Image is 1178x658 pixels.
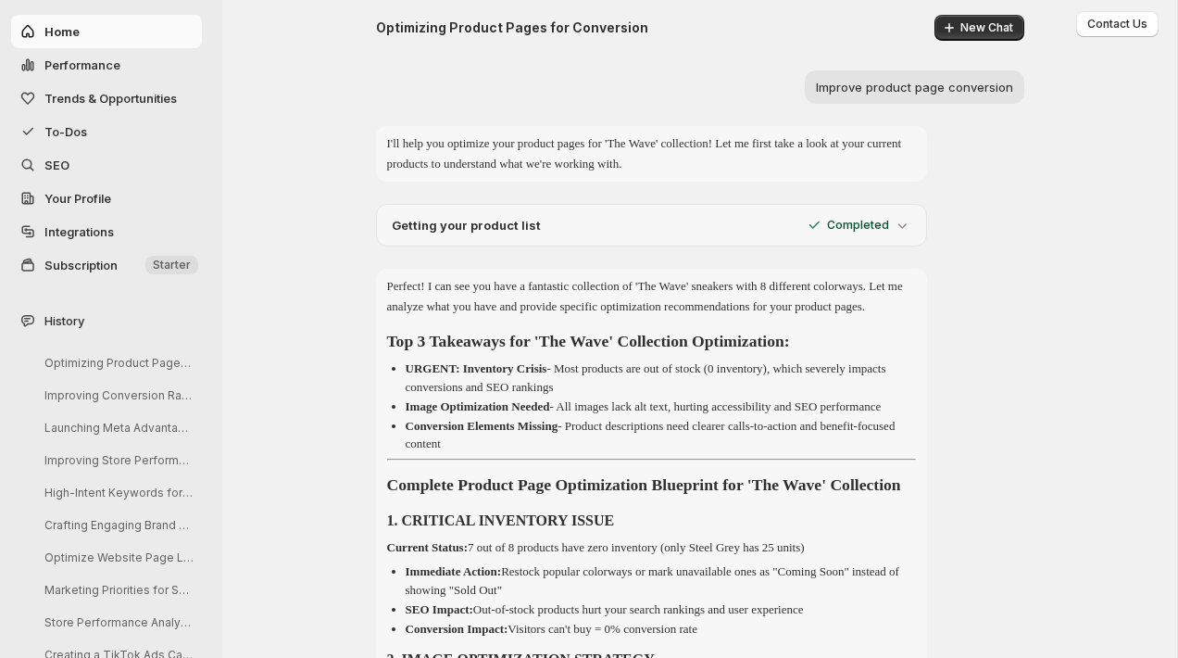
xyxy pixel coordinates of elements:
[11,148,202,182] a: SEO
[376,19,648,37] h2: Optimizing Product Pages for Conversion
[11,82,202,115] button: Trends & Opportunities
[30,576,206,604] button: Marketing Priorities for Sales Reactivation
[44,24,80,39] span: Home
[30,511,206,539] button: Crafting Engaging Brand Story Posts
[30,478,206,507] button: High-Intent Keywords for 'The Wave' Collection
[44,311,84,330] span: History
[30,446,206,475] button: Improving Store Performance Insights
[11,15,202,48] button: Home
[406,564,899,597] p: Restock popular colorways or mark unavailable ones as "Coming Soon" instead of showing "Sold Out"
[11,48,202,82] button: Performance
[406,361,886,394] p: - Most products are out of stock (0 inventory), which severely impacts conversions and SEO rankings
[406,602,804,616] p: Out-of-stock products hurt your search rankings and user experience
[44,124,87,139] span: To-Dos
[44,57,120,72] span: Performance
[392,216,541,234] p: Getting your product list
[406,399,550,413] strong: Image Optimization Needed
[816,78,1013,96] p: Improve product page conversion
[406,361,547,375] strong: URGENT: Inventory Crisis
[934,15,1024,41] button: New Chat
[960,20,1013,35] span: New Chat
[30,348,206,377] button: Optimizing Product Pages for Conversion
[153,258,191,272] span: Starter
[406,419,558,433] strong: Conversion Elements Missing
[11,248,202,282] button: Subscription
[827,218,889,233] p: Completed
[11,115,202,148] button: To-Dos
[1076,11,1159,37] button: Contact Us
[387,133,916,174] p: I'll help you optimize your product pages for 'The Wave' collection! Let me first take a look at ...
[387,276,916,317] p: Perfect! I can see you have a fantastic collection of 'The Wave' sneakers with 8 different colorw...
[44,224,114,239] span: Integrations
[30,381,206,410] button: Improving Conversion Rates for Growth
[406,602,473,616] strong: SEO Impact:
[387,540,469,554] strong: Current Status:
[30,413,206,442] button: Launching Meta Advantage+ Campaign for Collections
[387,475,901,494] strong: Complete Product Page Optimization Blueprint for 'The Wave' Collection
[406,564,502,578] strong: Immediate Action:
[406,622,508,636] strong: Conversion Impact:
[387,538,916,558] p: 7 out of 8 products have zero inventory (only Steel Grey has 25 units)
[30,543,206,572] button: Optimize Website Page Loading Speed
[11,215,202,248] a: Integrations
[387,332,790,350] strong: Top 3 Takeaways for 'The Wave' Collection Optimization:
[44,258,118,272] span: Subscription
[44,191,111,206] span: Your Profile
[44,158,69,172] span: SEO
[406,399,882,413] p: - All images lack alt text, hurting accessibility and SEO performance
[44,91,177,106] span: Trends & Opportunities
[11,182,202,215] a: Your Profile
[1087,17,1147,32] span: Contact Us
[406,419,896,451] p: - Product descriptions need clearer calls-to-action and benefit-focused content
[30,608,206,637] button: Store Performance Analysis and Recommendations
[406,622,697,636] p: Visitors can't buy = 0% conversion rate
[387,512,615,528] strong: 1. CRITICAL INVENTORY ISSUE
